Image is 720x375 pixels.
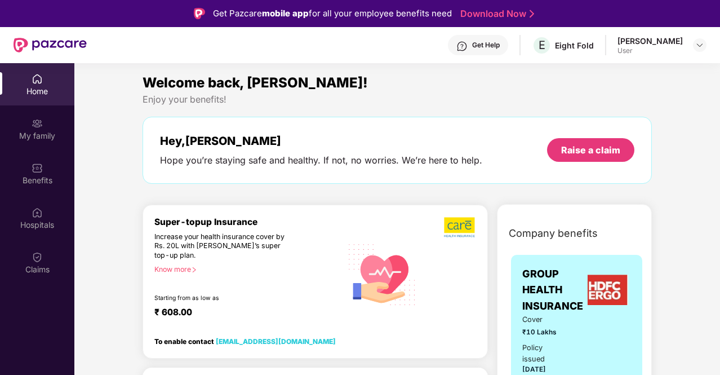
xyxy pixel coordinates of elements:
[14,38,87,52] img: New Pazcare Logo
[530,8,534,20] img: Stroke
[154,307,331,320] div: ₹ 608.00
[32,252,43,263] img: svg+xml;base64,PHN2ZyBpZD0iQ2xhaW0iIHhtbG5zPSJodHRwOi8vd3d3LnczLm9yZy8yMDAwL3N2ZyIgd2lkdGg9IjIwIi...
[154,294,294,302] div: Starting from as low as
[561,144,620,156] div: Raise a claim
[32,73,43,85] img: svg+xml;base64,PHN2ZyBpZD0iSG9tZSIgeG1sbnM9Imh0dHA6Ly93d3cudzMub3JnLzIwMDAvc3ZnIiB3aWR0aD0iMjAiIG...
[456,41,468,52] img: svg+xml;base64,PHN2ZyBpZD0iSGVscC0zMngzMiIgeG1sbnM9Imh0dHA6Ly93d3cudzMub3JnLzIwMDAvc3ZnIiB3aWR0aD...
[32,162,43,174] img: svg+xml;base64,PHN2ZyBpZD0iQmVuZWZpdHMiIHhtbG5zPSJodHRwOi8vd3d3LnczLm9yZy8yMDAwL3N2ZyIgd2lkdGg9Ij...
[154,337,336,345] div: To enable contact
[160,134,482,148] div: Hey, [PERSON_NAME]
[32,207,43,218] img: svg+xml;base64,PHN2ZyBpZD0iSG9zcGl0YWxzIiB4bWxucz0iaHR0cDovL3d3dy53My5vcmcvMjAwMC9zdmciIHdpZHRoPS...
[154,232,294,261] div: Increase your health insurance cover by Rs. 20L with [PERSON_NAME]’s super top-up plan.
[539,38,545,52] span: E
[194,8,205,19] img: Logo
[522,342,563,365] div: Policy issued
[617,36,683,46] div: [PERSON_NAME]
[522,266,585,314] span: GROUP HEALTH INSURANCE
[191,267,197,273] span: right
[143,94,652,105] div: Enjoy your benefits!
[695,41,704,50] img: svg+xml;base64,PHN2ZyBpZD0iRHJvcGRvd24tMzJ4MzIiIHhtbG5zPSJodHRwOi8vd3d3LnczLm9yZy8yMDAwL3N2ZyIgd2...
[460,8,531,20] a: Download Now
[555,40,594,51] div: Eight Fold
[509,226,598,241] span: Company benefits
[588,275,628,305] img: insurerLogo
[444,217,476,238] img: b5dec4f62d2307b9de63beb79f102df3.png
[522,314,563,325] span: Cover
[216,337,336,346] a: [EMAIL_ADDRESS][DOMAIN_NAME]
[213,7,452,20] div: Get Pazcare for all your employee benefits need
[143,74,368,91] span: Welcome back, [PERSON_NAME]!
[342,233,423,315] img: svg+xml;base64,PHN2ZyB4bWxucz0iaHR0cDovL3d3dy53My5vcmcvMjAwMC9zdmciIHhtbG5zOnhsaW5rPSJodHRwOi8vd3...
[262,8,309,19] strong: mobile app
[154,265,335,273] div: Know more
[522,365,546,373] span: [DATE]
[522,327,563,338] span: ₹10 Lakhs
[472,41,500,50] div: Get Help
[617,46,683,55] div: User
[32,118,43,129] img: svg+xml;base64,PHN2ZyB3aWR0aD0iMjAiIGhlaWdodD0iMjAiIHZpZXdCb3g9IjAgMCAyMCAyMCIgZmlsbD0ibm9uZSIgeG...
[154,217,342,227] div: Super-topup Insurance
[160,155,482,166] div: Hope you’re staying safe and healthy. If not, no worries. We’re here to help.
